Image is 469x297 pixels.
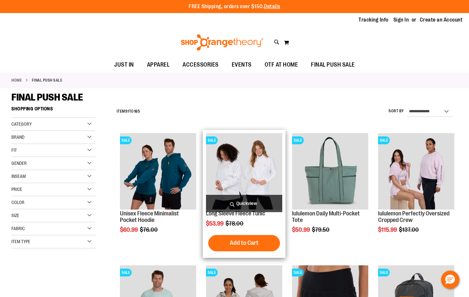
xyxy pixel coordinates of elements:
span: Color [11,200,24,205]
a: FINAL PUSH SALE [304,57,361,72]
a: Tracking Info [359,16,388,23]
span: $78.00 [226,220,244,227]
span: $60.99 [120,227,139,233]
a: ACCESSORIES [176,57,225,72]
span: SALE [292,136,304,144]
button: Add to Cart [208,235,280,251]
div: product [289,130,372,250]
span: OTF AT HOME [265,57,298,72]
a: lululemon Daily Multi-Pocket ToteSALE [292,133,368,211]
span: $50.99 [292,227,311,233]
label: Sort By [388,108,404,114]
img: Shop Orangetheory [180,34,264,51]
a: Sign In [393,16,409,23]
span: Size [11,213,19,218]
div: product [203,130,286,258]
p: FREE Shipping, orders over $150. [189,3,280,10]
a: Quickview [206,195,282,212]
span: Item Type [11,239,30,244]
span: Brand [11,134,24,140]
img: lululemon Daily Multi-Pocket Tote [292,133,368,210]
span: ACCESSORIES [183,57,219,72]
span: SALE [120,269,132,276]
span: FINAL PUSH SALE [311,57,355,72]
span: APPAREL [147,57,170,72]
span: Add to Cart [230,239,258,246]
span: FINAL PUSH SALE [11,92,83,103]
a: lululemon Perfectly Oversized Cropped CrewSALE [378,133,454,211]
h2: Items to [117,106,140,117]
span: Fit [11,148,17,153]
img: lululemon Perfectly Oversized Cropped Crew [378,133,454,210]
span: Inseam [11,174,26,179]
a: EVENTS [225,57,258,72]
a: Create an Account [420,16,463,23]
div: product [117,130,199,250]
span: SALE [378,269,390,276]
span: Fabric [11,226,25,231]
button: Hello, have a question? Let’s chat. [441,271,459,289]
span: $115.99 [378,227,398,233]
a: Unisex Fleece Minimalist Pocket Hoodie [120,210,179,223]
a: Unisex Fleece Minimalist Pocket HoodieSALE [120,133,196,211]
a: APPAREL [140,57,176,72]
a: lululemon Daily Multi-Pocket Tote [292,210,360,223]
span: 185 [134,109,140,114]
a: Home [11,77,22,83]
strong: Shopping Options [11,103,95,118]
span: $53.99 [206,220,225,227]
a: Product image for Fleece Long SleeveSALE [206,133,282,211]
a: OTF AT HOME [258,57,305,72]
a: JUST IN [108,57,140,72]
span: JUST IN [114,57,134,72]
span: $76.00 [140,227,159,233]
span: $79.50 [312,227,330,233]
span: 1 [127,109,129,114]
img: Unisex Fleece Minimalist Pocket Hoodie [120,133,196,210]
span: SALE [206,136,218,144]
a: Long Sleeve Fleece Tunic [206,210,265,217]
span: Price [11,187,22,192]
span: Category [11,121,32,127]
span: SALE [378,136,390,144]
span: SALE [206,269,218,276]
span: SALE [292,269,304,276]
div: product [375,130,458,250]
a: Details [264,4,280,9]
a: lululemon Perfectly Oversized Cropped Crew [378,210,449,223]
span: $137.00 [399,227,420,233]
strong: FINAL PUSH SALE [32,77,63,83]
span: SALE [120,136,132,144]
span: EVENTS [232,57,252,72]
span: Gender [11,161,27,166]
img: Product image for Fleece Long Sleeve [206,133,282,210]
